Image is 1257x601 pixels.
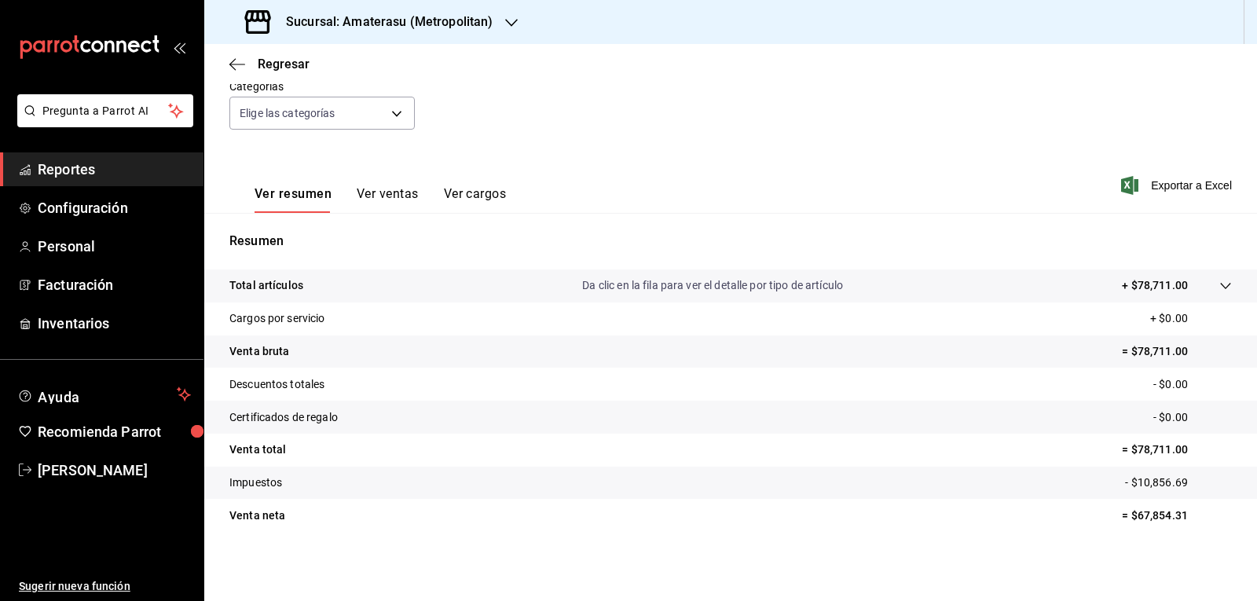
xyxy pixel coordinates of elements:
[582,277,843,294] p: Da clic en la fila para ver el detalle por tipo de artículo
[19,578,191,595] span: Sugerir nueva función
[38,197,191,218] span: Configuración
[1122,277,1188,294] p: + $78,711.00
[38,421,191,442] span: Recomienda Parrot
[255,186,332,213] button: Ver resumen
[1153,376,1232,393] p: - $0.00
[229,232,1232,251] p: Resumen
[38,159,191,180] span: Reportes
[255,186,506,213] div: navigation tabs
[17,94,193,127] button: Pregunta a Parrot AI
[229,442,286,458] p: Venta total
[38,313,191,334] span: Inventarios
[38,460,191,481] span: [PERSON_NAME]
[229,343,289,360] p: Venta bruta
[229,376,324,393] p: Descuentos totales
[229,277,303,294] p: Total artículos
[1124,176,1232,195] button: Exportar a Excel
[229,475,282,491] p: Impuestos
[229,508,285,524] p: Venta neta
[1122,508,1232,524] p: = $67,854.31
[1122,343,1232,360] p: = $78,711.00
[444,186,507,213] button: Ver cargos
[357,186,419,213] button: Ver ventas
[258,57,310,71] span: Regresar
[38,274,191,295] span: Facturación
[173,41,185,53] button: open_drawer_menu
[38,385,170,404] span: Ayuda
[229,57,310,71] button: Regresar
[1125,475,1232,491] p: - $10,856.69
[1153,409,1232,426] p: - $0.00
[273,13,493,31] h3: Sucursal: Amaterasu (Metropolitan)
[229,81,415,92] label: Categorías
[38,236,191,257] span: Personal
[229,310,325,327] p: Cargos por servicio
[1150,310,1232,327] p: + $0.00
[1122,442,1232,458] p: = $78,711.00
[240,105,335,121] span: Elige las categorías
[229,409,338,426] p: Certificados de regalo
[11,114,193,130] a: Pregunta a Parrot AI
[42,103,169,119] span: Pregunta a Parrot AI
